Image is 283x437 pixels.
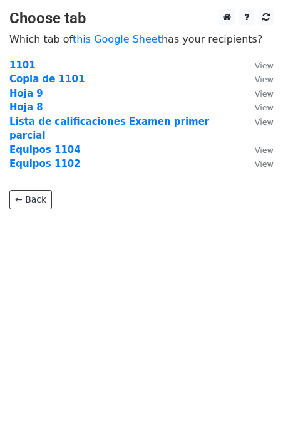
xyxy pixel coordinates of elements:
a: View [242,116,274,127]
a: Lista de calificaciones Examen primer parcial [9,116,209,142]
a: Hoja 9 [9,88,43,99]
a: 1101 [9,60,36,71]
a: View [242,144,274,155]
a: View [242,73,274,85]
a: Equipos 1102 [9,158,81,169]
small: View [255,103,274,112]
small: View [255,117,274,127]
a: ← Back [9,190,52,209]
small: View [255,145,274,155]
a: View [242,88,274,99]
a: View [242,60,274,71]
small: View [255,75,274,84]
a: View [242,102,274,113]
small: View [255,61,274,70]
a: this Google Sheet [73,33,162,45]
a: View [242,158,274,169]
small: View [255,159,274,169]
a: Equipos 1104 [9,144,81,155]
h3: Choose tab [9,9,274,28]
a: Hoja 8 [9,102,43,113]
a: Copia de 1101 [9,73,85,85]
p: Which tab of has your recipients? [9,33,274,46]
small: View [255,89,274,98]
